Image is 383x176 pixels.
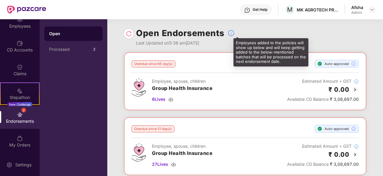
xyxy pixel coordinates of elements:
div: 2 [21,108,26,113]
img: svg+xml;base64,PHN2ZyBpZD0iTXlfT3JkZXJzIiBkYXRhLW5hbWU9Ik15IE9yZGVycyIgeG1sbnM9Imh0dHA6Ly93d3cudz... [17,135,23,141]
h3: Group Health Insurance [152,150,212,157]
div: Employees added to the policies will show up below and will keep getting added to the below-menti... [233,38,308,66]
div: Last Updated on 5:36 am[DATE] [136,40,235,46]
span: M [287,6,292,13]
div: Overdue since 65 day(s) [132,60,175,67]
div: ₹ 3,08,697.00 [287,161,359,168]
img: svg+xml;base64,PHN2ZyBpZD0iRW1wbG95ZWVzIiB4bWxucz0iaHR0cDovL3d3dy53My5vcmcvMjAwMC9zdmciIHdpZHRoPS... [17,17,23,23]
div: Auto-approved [315,60,359,68]
div: Estimated Amount + GST [287,78,359,85]
div: 2 [91,46,98,53]
img: svg+xml;base64,PHN2ZyBpZD0iUmVsb2FkLTMyeDMyIiB4bWxucz0iaHR0cDovL3d3dy53My5vcmcvMjAwMC9zdmciIHdpZH... [126,31,132,37]
img: svg+xml;base64,PHN2ZyBpZD0iRHJvcGRvd24tMzJ4MzIiIHhtbG5zPSJodHRwOi8vd3d3LnczLm9yZy8yMDAwL3N2ZyIgd2... [370,7,375,12]
div: Processed [49,47,91,52]
div: Overdue since 51 day(s) [132,125,174,132]
img: svg+xml;base64,PHN2ZyBpZD0iRG93bmxvYWQtMzJ4MzIiIHhtbG5zPSJodHRwOi8vd3d3LnczLm9yZy8yMDAwL3N2ZyIgd2... [171,162,176,167]
img: svg+xml;base64,PHN2ZyBpZD0iSGVscC0zMngzMiIgeG1sbnM9Imh0dHA6Ly93d3cudzMub3JnLzIwMDAvc3ZnIiB3aWR0aD... [244,7,250,13]
img: svg+xml;base64,PHN2ZyBpZD0iSW5mb18tXzMyeDMyIiBkYXRhLW5hbWU9IkluZm8gLSAzMngzMiIgeG1sbnM9Imh0dHA6Ly... [227,29,235,37]
h2: ₹ 0.00 [328,150,349,159]
div: Auto-approved [315,125,359,133]
img: svg+xml;base64,PHN2ZyBpZD0iRW5kb3JzZW1lbnRzIiB4bWxucz0iaHR0cDovL3d3dy53My5vcmcvMjAwMC9zdmciIHdpZH... [17,112,23,118]
div: MK AGROTECH PRIVATE LIMITED [297,7,339,13]
img: svg+xml;base64,PHN2ZyBpZD0iU3RlcC1Eb25lLTE2eDE2IiB4bWxucz0iaHR0cDovL3d3dy53My5vcmcvMjAwMC9zdmciIH... [317,126,322,131]
img: svg+xml;base64,PHN2ZyBpZD0iSW5mb18tXzMyeDMyIiBkYXRhLW5hbWU9IkluZm8gLSAzMngzMiIgeG1sbnM9Imh0dHA6Ly... [351,126,356,131]
div: Admin [351,10,363,15]
img: svg+xml;base64,PHN2ZyBpZD0iQmFjay0yMHgyMCIgeG1sbnM9Imh0dHA6Ly93d3cudzMub3JnLzIwMDAvc3ZnIiB3aWR0aD... [352,86,359,93]
div: New Challenge [7,102,32,107]
img: svg+xml;base64,PHN2ZyBpZD0iU3RlcC1Eb25lLTE2eDE2IiB4bWxucz0iaHR0cDovL3d3dy53My5vcmcvMjAwMC9zdmciIH... [317,61,322,66]
img: svg+xml;base64,PHN2ZyB4bWxucz0iaHR0cDovL3d3dy53My5vcmcvMjAwMC9zdmciIHdpZHRoPSIyMSIgaGVpZ2h0PSIyMC... [17,88,23,94]
img: svg+xml;base64,PHN2ZyBpZD0iU2V0dGluZy0yMHgyMCIgeG1sbnM9Imh0dHA6Ly93d3cudzMub3JnLzIwMDAvc3ZnIiB3aW... [6,162,12,168]
div: Settings [13,162,33,168]
div: Afsha [351,5,363,10]
h3: Group Health Insurance [152,85,212,92]
span: Available CD Balance [287,97,329,102]
span: 6 Lives [152,96,165,103]
img: svg+xml;base64,PHN2ZyB4bWxucz0iaHR0cDovL3d3dy53My5vcmcvMjAwMC9zdmciIHdpZHRoPSI0Ny43MTQiIGhlaWdodD... [132,143,146,162]
img: svg+xml;base64,PHN2ZyBpZD0iSW5mb18tXzMyeDMyIiBkYXRhLW5hbWU9IkluZm8gLSAzMngzMiIgeG1sbnM9Imh0dHA6Ly... [354,144,359,149]
div: Employee, spouse, children [152,143,212,150]
img: svg+xml;base64,PHN2ZyBpZD0iRG93bmxvYWQtMzJ4MzIiIHhtbG5zPSJodHRwOi8vd3d3LnczLm9yZy8yMDAwL3N2ZyIgd2... [168,97,173,102]
img: svg+xml;base64,PHN2ZyBpZD0iSW5mb18tXzMyeDMyIiBkYXRhLW5hbWU9IkluZm8gLSAzMngzMiIgeG1sbnM9Imh0dHA6Ly... [354,79,359,84]
div: Stepathon [1,94,39,100]
div: Employee, spouse, children [152,78,212,85]
h1: Open Endorsements [136,26,224,40]
div: ₹ 3,08,697.00 [287,96,359,103]
img: New Pazcare Logo [7,6,46,14]
div: Open [49,31,98,37]
span: Available CD Balance [287,162,329,167]
div: Get Help [253,7,267,12]
img: svg+xml;base64,PHN2ZyBpZD0iSW5mb18tXzMyeDMyIiBkYXRhLW5hbWU9IkluZm8gLSAzMngzMiIgeG1sbnM9Imh0dHA6Ly... [351,61,356,66]
h2: ₹ 0.00 [328,85,349,94]
img: svg+xml;base64,PHN2ZyB4bWxucz0iaHR0cDovL3d3dy53My5vcmcvMjAwMC9zdmciIHdpZHRoPSI0Ny43MTQiIGhlaWdodD... [132,78,146,97]
div: Estimated Amount + GST [287,143,359,150]
span: 27 Lives [152,161,168,168]
img: svg+xml;base64,PHN2ZyBpZD0iQmFjay0yMHgyMCIgeG1sbnM9Imh0dHA6Ly93d3cudzMub3JnLzIwMDAvc3ZnIiB3aWR0aD... [352,151,359,158]
img: svg+xml;base64,PHN2ZyBpZD0iQ2xhaW0iIHhtbG5zPSJodHRwOi8vd3d3LnczLm9yZy8yMDAwL3N2ZyIgd2lkdGg9IjIwIi... [17,64,23,70]
img: svg+xml;base64,PHN2ZyBpZD0iQ0RfQWNjb3VudHMiIGRhdGEtbmFtZT0iQ0QgQWNjb3VudHMiIHhtbG5zPSJodHRwOi8vd3... [17,40,23,46]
